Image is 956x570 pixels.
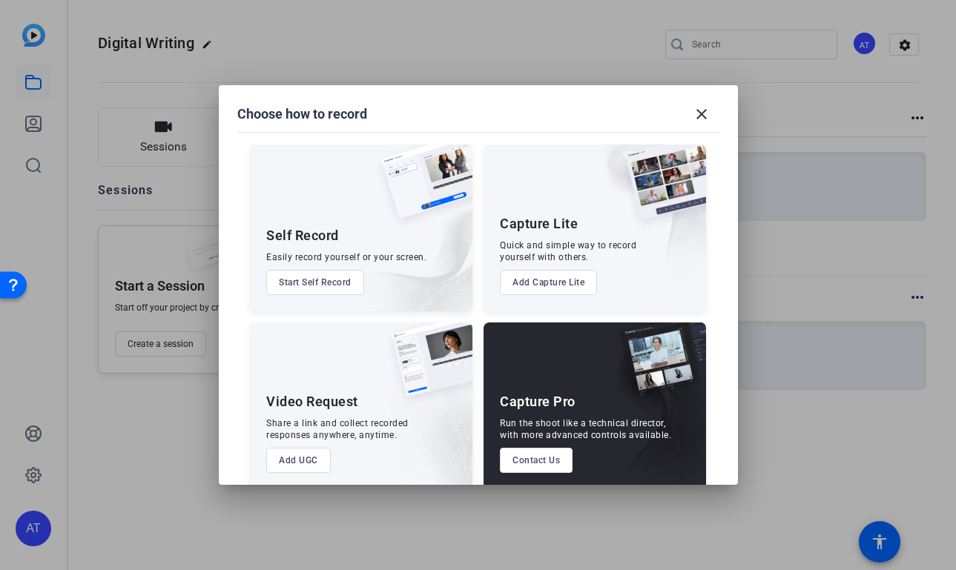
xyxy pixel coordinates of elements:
[573,145,706,293] img: embarkstudio-capture-lite.png
[370,145,472,233] img: self-record.png
[266,251,426,263] div: Easily record yourself or your screen.
[386,368,472,489] img: embarkstudio-ugc-content.png
[380,322,472,412] img: ugc-content.png
[266,393,358,411] div: Video Request
[500,393,576,411] div: Capture Pro
[608,322,706,413] img: capture-pro.png
[237,105,367,123] h1: Choose how to record
[500,239,636,263] div: Quick and simple way to record yourself with others.
[343,176,472,311] img: embarkstudio-self-record.png
[500,270,597,295] button: Add Capture Lite
[500,417,671,441] div: Run the shoot like a technical director, with more advanced controls available.
[693,105,711,123] mat-icon: close
[266,270,364,295] button: Start Self Record
[596,341,706,489] img: embarkstudio-capture-pro.png
[266,448,331,473] button: Add UGC
[500,448,573,473] button: Contact Us
[266,417,409,441] div: Share a link and collect recorded responses anywhere, anytime.
[614,145,706,235] img: capture-lite.png
[500,215,578,233] div: Capture Lite
[266,227,339,245] div: Self Record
